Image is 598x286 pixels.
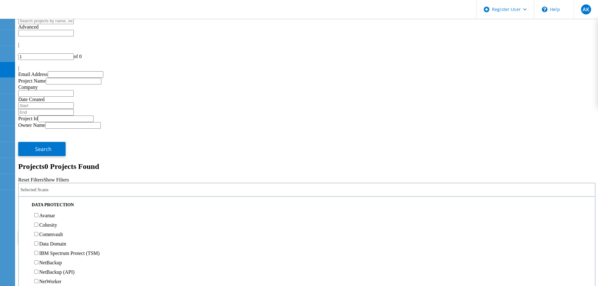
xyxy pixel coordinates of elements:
a: Live Optics Dashboard [6,12,74,18]
input: Start [18,102,74,109]
label: Commvault [39,232,63,237]
label: IBM Spectrum Protect (TSM) [39,251,100,256]
svg: \n [542,7,547,12]
label: NetBackup (API) [39,269,74,275]
label: NetBackup [39,260,62,265]
label: Avamar [39,213,55,218]
label: Company [18,84,38,90]
label: Project Name [18,78,46,84]
input: End [18,109,74,116]
div: | [18,66,595,71]
label: NetWorker [39,279,62,284]
span: AK [583,7,589,12]
label: Project Id [18,116,38,121]
label: Owner Name [18,122,45,128]
div: | [18,42,595,48]
div: Selected Scans [18,183,595,197]
div: Data Protection [22,202,592,208]
label: Date Created [18,97,45,102]
a: Reset Filters [18,177,43,182]
label: Data Domain [39,241,66,246]
input: Search projects by name, owner, ID, company, etc [18,18,74,24]
a: Show Filters [43,177,69,182]
span: Search [35,146,51,153]
b: Projects [18,162,45,170]
span: Advanced [18,24,39,30]
label: Email Address [18,72,48,77]
label: Cohesity [39,222,57,228]
button: Search [18,142,66,156]
span: of 0 [74,54,82,59]
span: 0 Projects Found [45,162,99,170]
